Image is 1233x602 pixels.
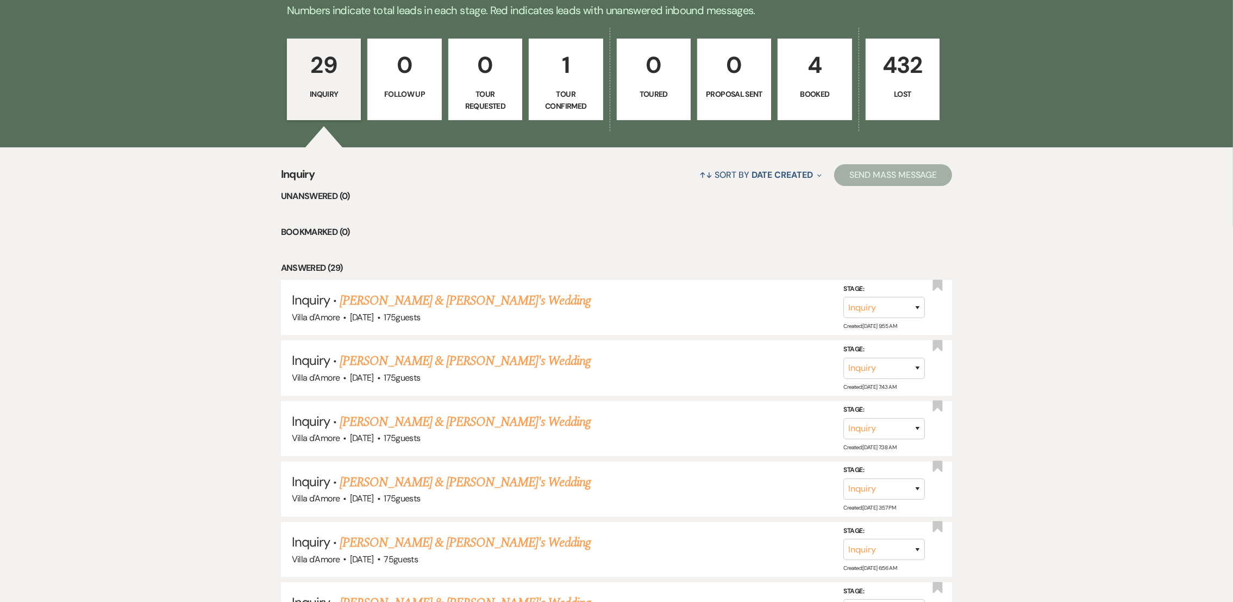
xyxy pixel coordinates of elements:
[292,493,340,504] span: Villa d'Amore
[292,473,330,490] span: Inquiry
[340,351,591,371] a: [PERSON_NAME] & [PERSON_NAME]'s Wedding
[843,586,925,598] label: Stage:
[455,88,515,113] p: Tour Requested
[843,283,925,295] label: Stage:
[292,554,340,565] span: Villa d'Amore
[287,39,361,120] a: 29Inquiry
[843,444,896,451] span: Created: [DATE] 7:38 AM
[843,383,896,390] span: Created: [DATE] 7:43 AM
[340,412,591,432] a: [PERSON_NAME] & [PERSON_NAME]'s Wedding
[340,473,591,492] a: [PERSON_NAME] & [PERSON_NAME]'s Wedding
[834,164,953,186] button: Send Mass Message
[843,504,896,511] span: Created: [DATE] 3:57 PM
[350,554,374,565] span: [DATE]
[384,554,418,565] span: 75 guests
[281,225,953,239] li: Bookmarked (0)
[292,533,330,550] span: Inquiry
[281,261,953,275] li: Answered (29)
[281,166,315,189] span: Inquiry
[292,432,340,444] span: Villa d'Amore
[350,432,374,444] span: [DATE]
[873,88,932,100] p: Lost
[866,39,940,120] a: 432Lost
[384,372,420,383] span: 175 guests
[292,312,340,323] span: Villa d'Amore
[624,47,684,83] p: 0
[843,322,897,330] span: Created: [DATE] 9:55 AM
[536,47,596,83] p: 1
[340,291,591,311] a: [PERSON_NAME] & [PERSON_NAME]'s Wedding
[704,88,764,100] p: Proposal Sent
[617,39,691,120] a: 0Toured
[384,312,420,323] span: 175 guests
[294,47,354,83] p: 29
[226,2,1008,19] p: Numbers indicate total leads in each stage. Red indicates leads with unanswered inbound messages.
[292,291,330,308] span: Inquiry
[704,47,764,83] p: 0
[384,493,420,504] span: 175 guests
[340,533,591,553] a: [PERSON_NAME] & [PERSON_NAME]'s Wedding
[448,39,522,120] a: 0Tour Requested
[367,39,441,120] a: 0Follow Up
[292,372,340,383] span: Villa d'Amore
[536,88,596,113] p: Tour Confirmed
[374,47,434,83] p: 0
[752,169,813,181] span: Date Created
[695,160,825,189] button: Sort By Date Created
[843,344,925,356] label: Stage:
[843,404,925,416] label: Stage:
[374,88,434,100] p: Follow Up
[778,39,852,120] a: 4Booked
[624,88,684,100] p: Toured
[292,413,330,430] span: Inquiry
[697,39,771,120] a: 0Proposal Sent
[455,47,515,83] p: 0
[699,169,712,181] span: ↑↓
[843,525,925,537] label: Stage:
[873,47,932,83] p: 432
[350,312,374,323] span: [DATE]
[350,493,374,504] span: [DATE]
[785,88,844,100] p: Booked
[294,88,354,100] p: Inquiry
[281,189,953,203] li: Unanswered (0)
[350,372,374,383] span: [DATE]
[843,564,897,572] span: Created: [DATE] 6:56 AM
[843,464,925,476] label: Stage:
[785,47,844,83] p: 4
[384,432,420,444] span: 175 guests
[292,352,330,369] span: Inquiry
[529,39,603,120] a: 1Tour Confirmed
